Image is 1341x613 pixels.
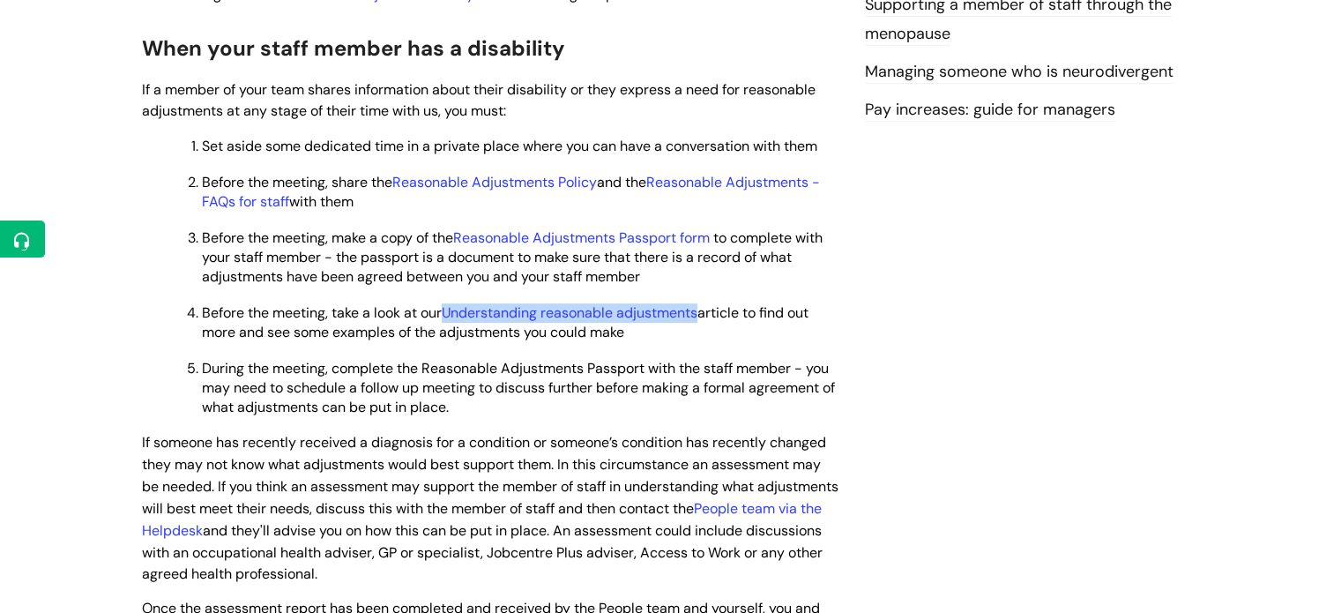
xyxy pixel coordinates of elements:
span: When your staff member has a disability [142,34,565,62]
a: Reasonable Adjustments Policy [392,173,597,191]
span: Set aside some dedicated time in a private place where you can have a conversation with them [202,137,817,155]
span: During the meeting, complete the Reasonable Adjustments Passport with the staff member - you may ... [202,359,835,416]
span: If someone has recently received a diagnosis for a condition or someone’s condition has recently ... [142,433,838,583]
a: Reasonable Adjustments - FAQs for staff [202,173,820,211]
span: Before the meeting, share the and the with them [202,173,820,211]
a: Understanding reasonable adjustments [442,303,697,322]
a: Reasonable Adjustments Passport form [453,228,710,247]
a: Managing someone who is neurodivergent [865,61,1173,84]
span: Before the meeting, make a copy of the [202,228,713,247]
a: Pay increases: guide for managers [865,99,1115,122]
span: If a member of your team shares information about their disability or they express a need for rea... [142,80,816,121]
a: People team via the Helpdesk [142,499,822,540]
span: to complete with your staff member - the passport is a document to make sure that there is a reco... [202,228,823,286]
span: Before the meeting, take a look at our article to find out more and see some examples of the adju... [202,303,808,341]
